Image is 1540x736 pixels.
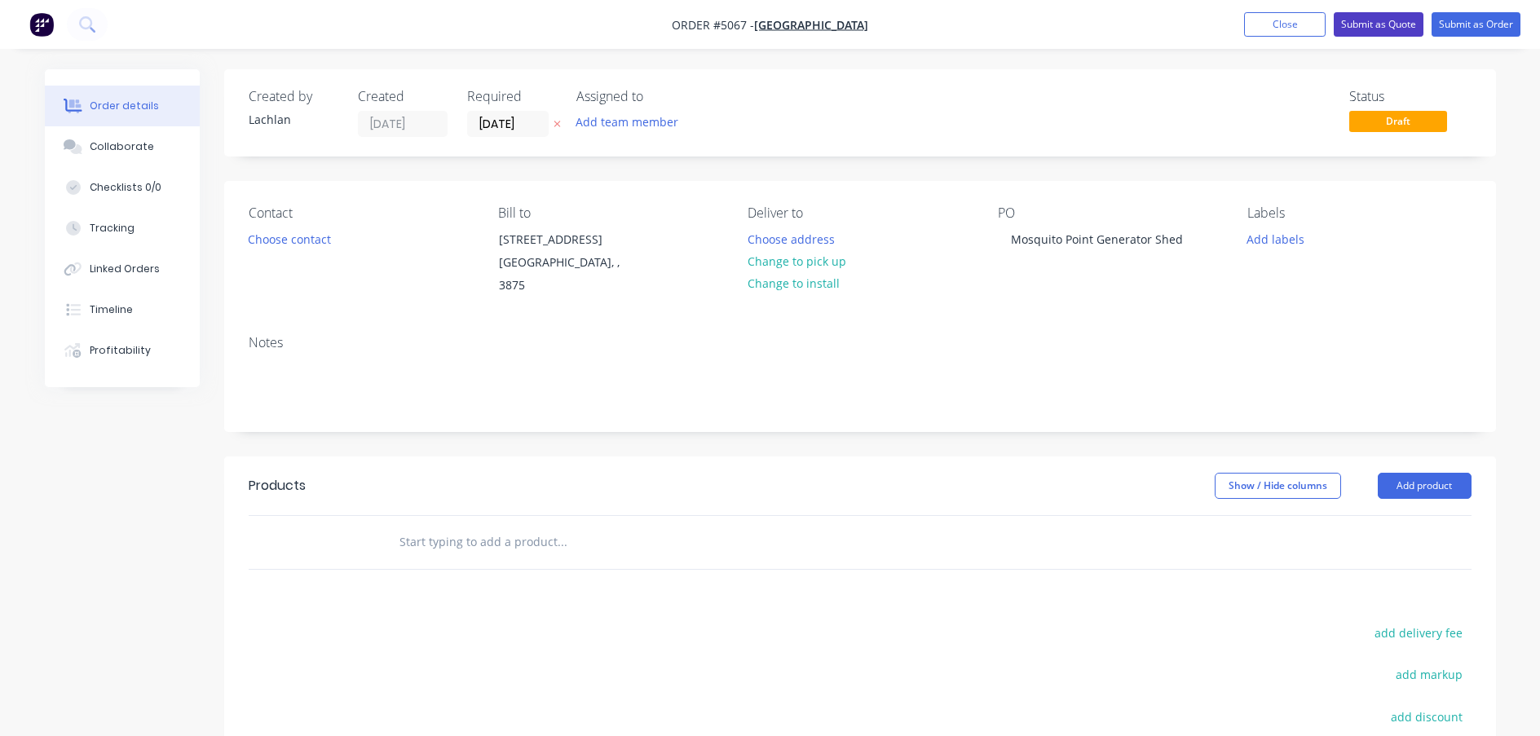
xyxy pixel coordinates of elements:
img: Factory [29,12,54,37]
button: Checklists 0/0 [45,167,200,208]
div: Order details [90,99,159,113]
button: add delivery fee [1366,622,1472,644]
a: [GEOGRAPHIC_DATA] [754,17,868,33]
button: Order details [45,86,200,126]
div: Created by [249,89,338,104]
div: [GEOGRAPHIC_DATA], , 3875 [499,251,634,297]
div: Linked Orders [90,262,160,276]
div: Timeline [90,302,133,317]
span: Order #5067 - [672,17,754,33]
div: Assigned to [576,89,739,104]
button: Choose address [739,227,843,249]
button: Change to pick up [739,250,854,272]
div: Checklists 0/0 [90,180,161,195]
input: Start typing to add a product... [399,526,725,558]
div: Status [1349,89,1472,104]
div: [STREET_ADDRESS][GEOGRAPHIC_DATA], , 3875 [485,227,648,297]
div: Created [358,89,448,104]
button: Collaborate [45,126,200,167]
div: Bill to [498,205,721,221]
div: Notes [249,335,1472,350]
button: Show / Hide columns [1215,473,1341,499]
button: add markup [1388,663,1472,685]
button: Add team member [576,111,687,133]
div: Contact [249,205,472,221]
span: Draft [1349,111,1447,131]
div: Required [467,89,557,104]
button: Choose contact [239,227,339,249]
div: [STREET_ADDRESS] [499,228,634,251]
button: Tracking [45,208,200,249]
div: Profitability [90,343,151,358]
button: Timeline [45,289,200,330]
div: Mosquito Point Generator Shed [998,227,1196,251]
button: Close [1244,12,1326,37]
div: Lachlan [249,111,338,128]
div: Deliver to [748,205,971,221]
div: Tracking [90,221,135,236]
div: Products [249,476,306,496]
button: Change to install [739,272,848,294]
div: Labels [1247,205,1471,221]
button: Linked Orders [45,249,200,289]
button: add discount [1383,705,1472,727]
button: Submit as Quote [1334,12,1423,37]
button: Add product [1378,473,1472,499]
button: Profitability [45,330,200,371]
button: Submit as Order [1432,12,1520,37]
button: Add team member [567,111,686,133]
button: Add labels [1238,227,1313,249]
div: Collaborate [90,139,154,154]
div: PO [998,205,1221,221]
